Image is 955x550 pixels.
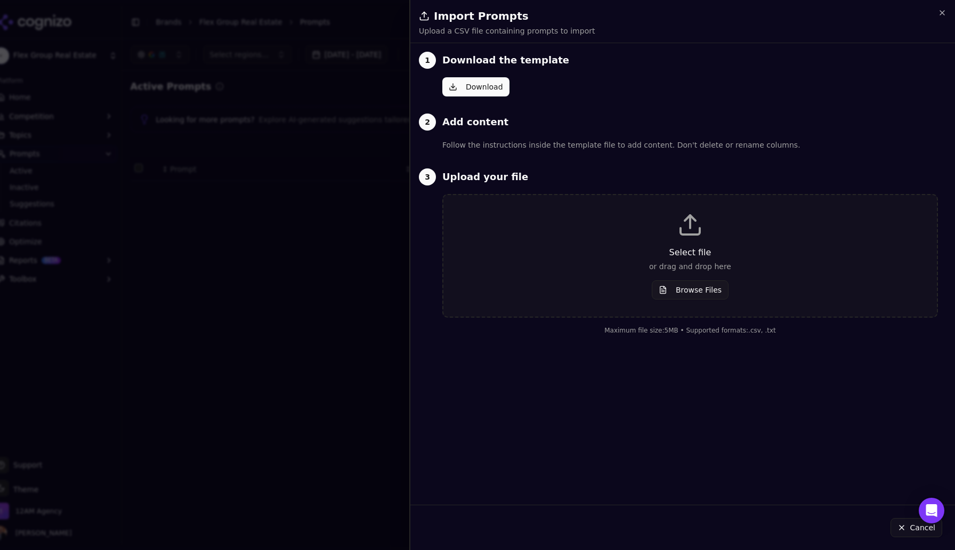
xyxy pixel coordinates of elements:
[442,115,508,130] h3: Add content
[442,139,938,151] p: Follow the instructions inside the template file to add content. Don't delete or rename columns.
[460,261,920,272] p: or drag and drop here
[419,26,595,36] p: Upload a CSV file containing prompts to import
[419,52,436,69] div: 1
[442,326,938,335] div: Maximum file size: 5 MB • Supported formats: .csv, .txt
[460,246,920,259] p: Select file
[419,9,946,23] h2: Import Prompts
[442,77,509,96] button: Download
[652,280,729,300] button: Browse Files
[442,169,528,184] h3: Upload your file
[442,53,569,68] h3: Download the template
[891,518,942,537] button: Cancel
[419,114,436,131] div: 2
[419,168,436,185] div: 3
